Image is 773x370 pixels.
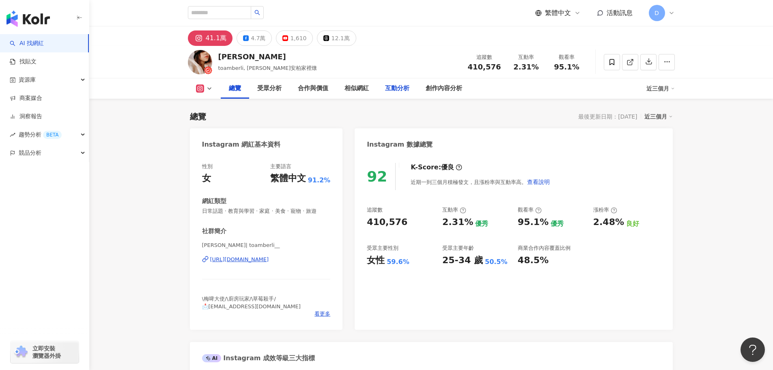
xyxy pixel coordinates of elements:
div: [PERSON_NAME] [218,52,317,62]
div: Instagram 網紅基本資料 [202,140,281,149]
div: 48.5% [518,254,549,267]
div: 社群簡介 [202,227,226,236]
div: 受眾主要性別 [367,245,398,252]
span: search [254,10,260,15]
div: 性別 [202,163,213,170]
div: 1,610 [290,32,306,44]
div: 優良 [441,163,454,172]
span: 活動訊息 [607,9,633,17]
div: AI [202,354,222,362]
div: 12.1萬 [331,32,349,44]
div: 41.1萬 [206,32,227,44]
div: 近三個月 [646,82,675,95]
div: 網紅類型 [202,197,226,206]
a: 洞察報告 [10,113,42,121]
iframe: Help Scout Beacon - Open [741,338,765,362]
div: 漲粉率 [593,206,617,214]
div: 追蹤數 [468,53,501,61]
div: 相似網紅 [345,84,369,93]
span: 95.1% [554,63,579,71]
div: 優秀 [475,219,488,228]
span: \梅啤大使/\廚房玩家/\草莓殺手/ 📩[EMAIL_ADDRESS][DOMAIN_NAME] [202,296,301,309]
div: 互動分析 [385,84,409,93]
span: toamberli, [PERSON_NAME]安柏家裡燉 [218,65,317,71]
div: 近期一到三個月積極發文，且漲粉率與互動率高。 [411,174,550,190]
a: 商案媒合 [10,94,42,102]
div: BETA [43,131,62,139]
div: Instagram 成效等級三大指標 [202,354,315,363]
div: 95.1% [518,216,549,229]
div: 女性 [367,254,385,267]
a: searchAI 找網紅 [10,39,44,48]
span: 資源庫 [19,71,36,89]
div: 互動率 [511,53,542,61]
div: 50.5% [485,257,508,266]
div: 觀看率 [551,53,582,61]
div: 良好 [626,219,639,228]
div: 總覽 [229,84,241,93]
img: chrome extension [13,346,29,359]
span: [PERSON_NAME]| toamberli__ [202,242,331,249]
span: 看更多 [314,310,330,318]
div: 92 [367,168,387,185]
span: 繁體中文 [545,9,571,17]
button: 1,610 [276,30,313,46]
span: 410,576 [468,63,501,71]
span: 立即安裝 瀏覽器外掛 [32,345,61,359]
div: 4.7萬 [251,32,265,44]
div: 2.31% [442,216,473,229]
div: 主要語言 [270,163,291,170]
div: 商業合作內容覆蓋比例 [518,245,571,252]
span: 趨勢分析 [19,125,62,144]
div: [URL][DOMAIN_NAME] [210,256,269,263]
a: 找貼文 [10,58,37,66]
div: K-Score : [411,163,462,172]
div: 總覽 [190,111,206,122]
a: chrome extension立即安裝 瀏覽器外掛 [11,341,79,363]
div: 觀看率 [518,206,542,214]
div: 創作內容分析 [426,84,462,93]
img: logo [6,11,50,27]
div: 最後更新日期：[DATE] [578,113,637,120]
a: [URL][DOMAIN_NAME] [202,256,331,263]
div: 優秀 [551,219,564,228]
span: 查看說明 [527,179,550,185]
div: 女 [202,172,211,185]
div: 追蹤數 [367,206,383,214]
div: 繁體中文 [270,172,306,185]
span: 2.31% [513,63,538,71]
div: 合作與價值 [298,84,328,93]
div: 近三個月 [644,111,673,122]
div: 受眾主要年齡 [442,245,474,252]
button: 12.1萬 [317,30,356,46]
button: 查看說明 [527,174,550,190]
div: 互動率 [442,206,466,214]
div: Instagram 數據總覽 [367,140,433,149]
div: 25-34 歲 [442,254,483,267]
div: 2.48% [593,216,624,229]
span: 競品分析 [19,144,41,162]
div: 410,576 [367,216,407,229]
button: 41.1萬 [188,30,233,46]
span: D [655,9,659,17]
div: 59.6% [387,257,409,266]
span: rise [10,132,15,138]
button: 4.7萬 [237,30,272,46]
img: KOL Avatar [188,50,212,74]
span: 日常話題 · 教育與學習 · 家庭 · 美食 · 寵物 · 旅遊 [202,208,331,215]
span: 91.2% [308,176,331,185]
div: 受眾分析 [257,84,282,93]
